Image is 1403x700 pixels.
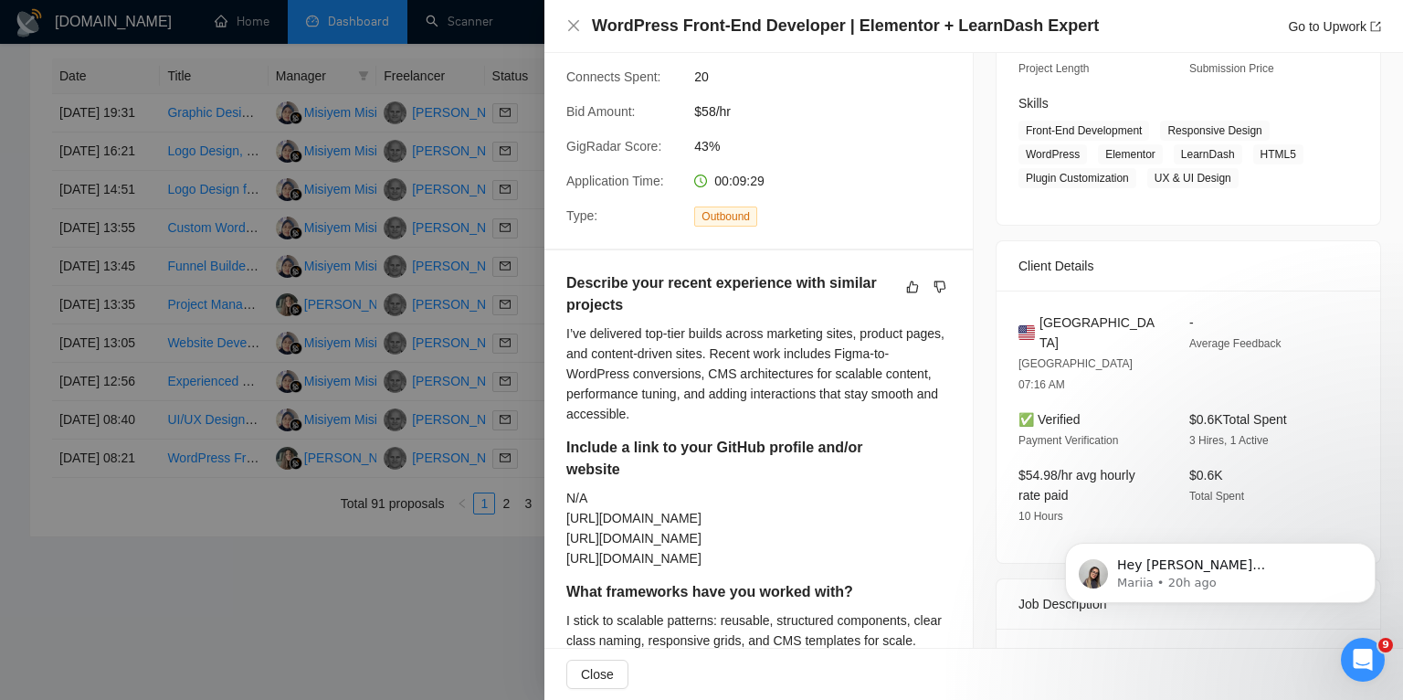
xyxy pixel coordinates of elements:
[694,175,707,187] span: clock-circle
[1038,428,1403,632] iframe: Intercom notifications message
[566,437,867,481] h5: Include a link to your GitHub profile and/or website
[41,132,70,161] img: Profile image for Mariia
[1018,468,1135,503] span: $54.98/hr avg hourly rate paid
[694,101,968,122] span: $58/hr
[566,272,893,316] h5: Describe your recent experience with similar projects
[1018,241,1358,291] div: Client Details
[566,323,951,424] div: I’ve delivered top-tier builds across marketing sites, product pages, and content-driven sites. R...
[566,18,581,34] button: Close
[566,488,921,568] div: N/A [URL][DOMAIN_NAME] [URL][DOMAIN_NAME] [URL][DOMAIN_NAME]
[1189,337,1282,350] span: Average Feedback
[566,208,597,223] span: Type:
[566,139,661,154] span: GigRadar Score:
[1378,638,1393,652] span: 9
[694,207,757,227] span: Outbound
[1018,357,1133,391] span: [GEOGRAPHIC_DATA] 07:16 AM
[1039,313,1160,353] span: [GEOGRAPHIC_DATA]
[1018,62,1089,75] span: Project Length
[566,660,628,689] button: Close
[1189,62,1274,75] span: Submission Price
[1253,144,1303,164] span: HTML5
[1147,168,1239,188] span: UX & UI Design
[1018,434,1118,447] span: Payment Verification
[27,115,338,175] div: message notification from Mariia, 20h ago. Hey edesiri.ukiri@geeksforgrowth.com, Looks like your ...
[566,104,636,119] span: Bid Amount:
[79,129,315,147] p: Hey [PERSON_NAME][EMAIL_ADDRESS][DOMAIN_NAME], Looks like your Upwork agency thogan Agency ran ou...
[906,280,919,294] span: like
[929,276,951,298] button: dislike
[1288,19,1381,34] a: Go to Upworkexport
[566,69,661,84] span: Connects Spent:
[902,276,923,298] button: like
[581,664,614,684] span: Close
[714,174,765,188] span: 00:09:29
[694,67,968,87] span: 20
[1018,121,1149,141] span: Front-End Development
[1189,315,1194,330] span: -
[1018,323,1035,343] img: 🇺🇸
[1370,21,1381,32] span: export
[1018,412,1081,427] span: ✅ Verified
[1018,96,1049,111] span: Skills
[1018,144,1087,164] span: WordPress
[1189,412,1287,427] span: $0.6K Total Spent
[1018,168,1136,188] span: Plugin Customization
[934,280,946,294] span: dislike
[1018,510,1063,523] span: 10 Hours
[694,136,968,156] span: 43%
[1341,638,1385,682] iframe: Intercom live chat
[1160,121,1269,141] span: Responsive Design
[592,15,1099,37] h4: WordPress Front-End Developer | Elementor + LearnDash Expert
[1174,144,1242,164] span: LearnDash
[566,18,581,33] span: close
[1018,579,1358,629] div: Job Description
[1098,144,1163,164] span: Elementor
[79,147,315,164] p: Message from Mariia, sent 20h ago
[566,581,893,603] h5: What frameworks have you worked with?
[566,174,664,188] span: Application Time:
